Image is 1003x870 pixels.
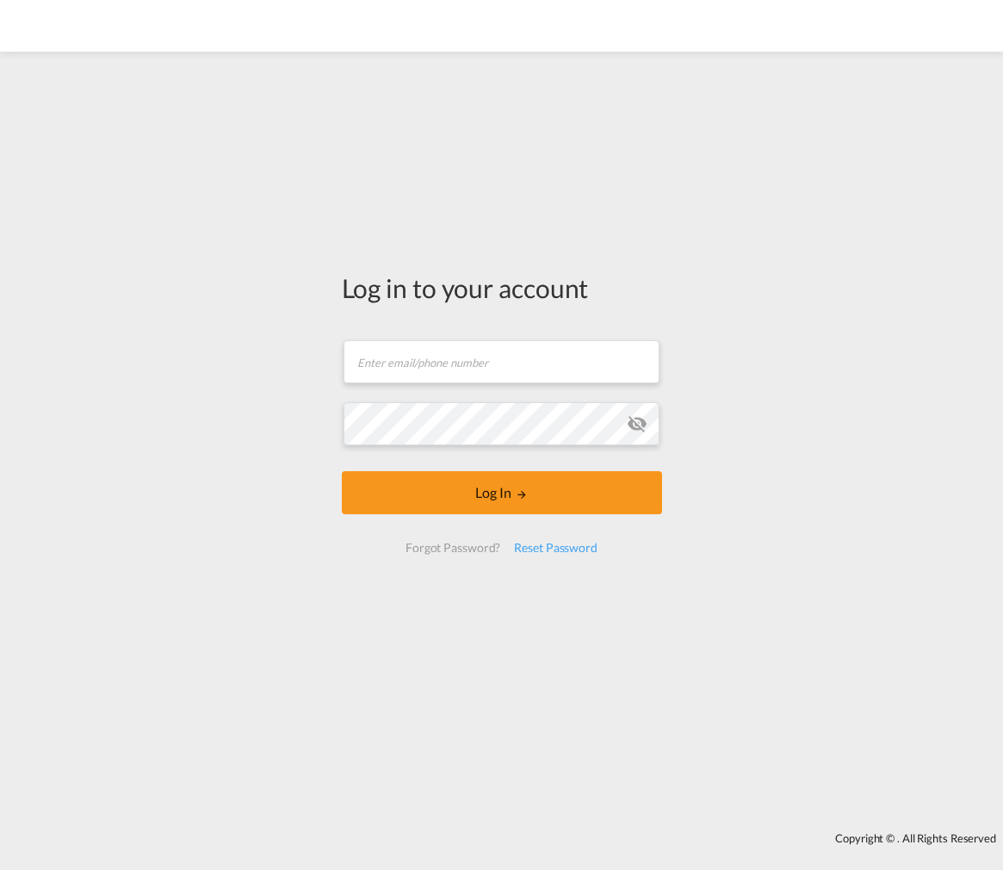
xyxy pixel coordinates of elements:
div: Log in to your account [342,270,662,306]
md-icon: icon-eye-off [627,413,647,434]
div: Forgot Password? [399,532,507,563]
button: LOGIN [342,471,662,514]
input: Enter email/phone number [344,340,659,383]
div: Reset Password [507,532,604,563]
